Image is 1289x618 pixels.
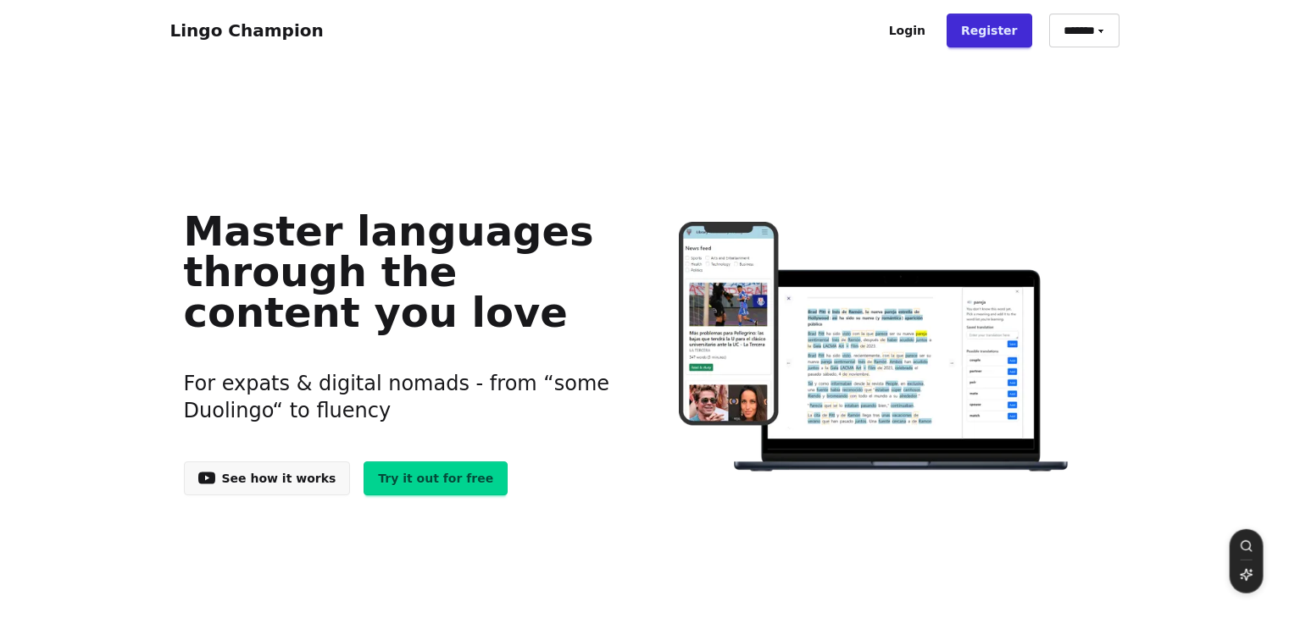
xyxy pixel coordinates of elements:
a: Register [947,14,1032,47]
a: Try it out for free [364,461,508,495]
a: See how it works [184,461,351,495]
a: Login [875,14,940,47]
h1: Master languages through the content you love [184,211,619,333]
h3: For expats & digital nomads - from “some Duolingo“ to fluency [184,350,619,444]
a: Lingo Champion [170,20,324,41]
img: Learn languages online [645,222,1105,475]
